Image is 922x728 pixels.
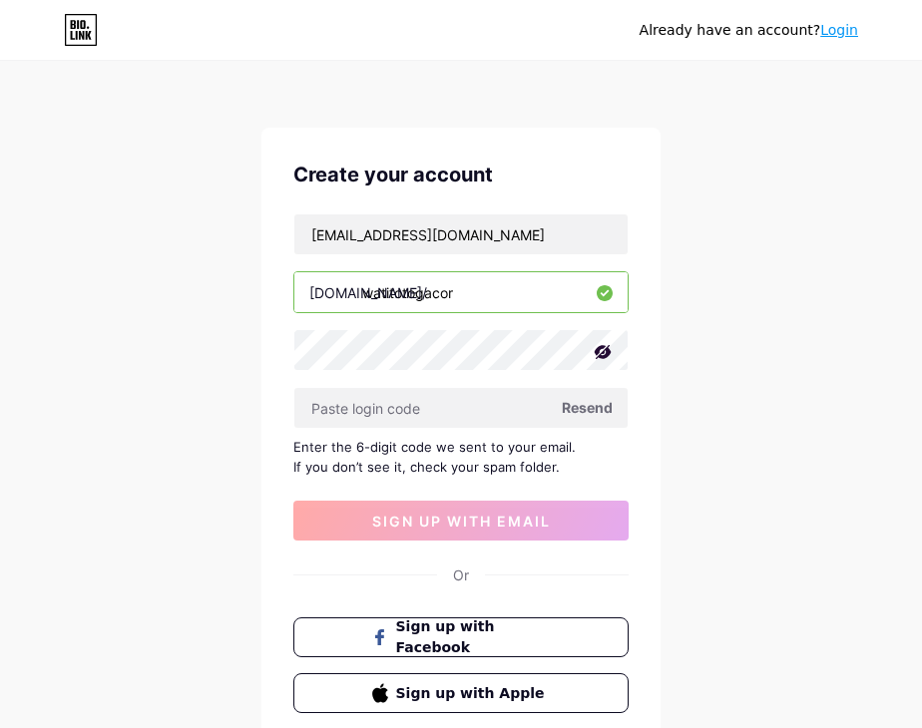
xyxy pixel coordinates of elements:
[372,513,551,530] span: sign up with email
[640,20,858,41] div: Already have an account?
[293,437,629,477] div: Enter the 6-digit code we sent to your email. If you don’t see it, check your spam folder.
[396,683,551,704] span: Sign up with Apple
[293,617,629,657] button: Sign up with Facebook
[293,160,629,189] div: Create your account
[453,564,469,585] div: Or
[293,501,629,541] button: sign up with email
[294,388,628,428] input: Paste login code
[294,272,628,312] input: username
[294,214,628,254] input: Email
[396,616,551,658] span: Sign up with Facebook
[562,397,613,418] span: Resend
[293,673,629,713] button: Sign up with Apple
[820,22,858,38] a: Login
[309,282,427,303] div: [DOMAIN_NAME]/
